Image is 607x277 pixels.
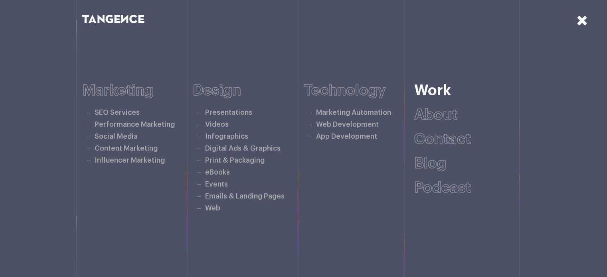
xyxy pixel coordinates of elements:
[205,181,228,188] a: Events
[205,121,229,128] a: Videos
[316,121,379,128] a: Web Development
[95,121,175,128] a: Performance Marketing
[193,83,304,99] h6: Design
[304,83,415,99] h6: Technology
[82,83,193,99] h6: Marketing
[414,181,471,195] a: Podcast
[95,145,158,152] a: Content Marketing
[205,145,281,152] a: Digital Ads & Graphics
[205,205,220,212] a: Web
[205,157,265,164] a: Print & Packaging
[414,83,451,98] a: Work
[414,156,446,171] a: Blog
[414,132,471,147] a: Contact
[414,108,457,122] a: About
[316,109,391,116] a: Marketing Automation
[95,157,165,164] a: Influencer Marketing
[205,109,252,116] a: Presentations
[205,193,285,200] a: Emails & Landing Pages
[95,133,138,140] a: Social Media
[95,109,140,116] a: SEO Services
[316,133,377,140] a: App Development
[205,133,248,140] a: Infographics
[205,169,230,176] a: eBooks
